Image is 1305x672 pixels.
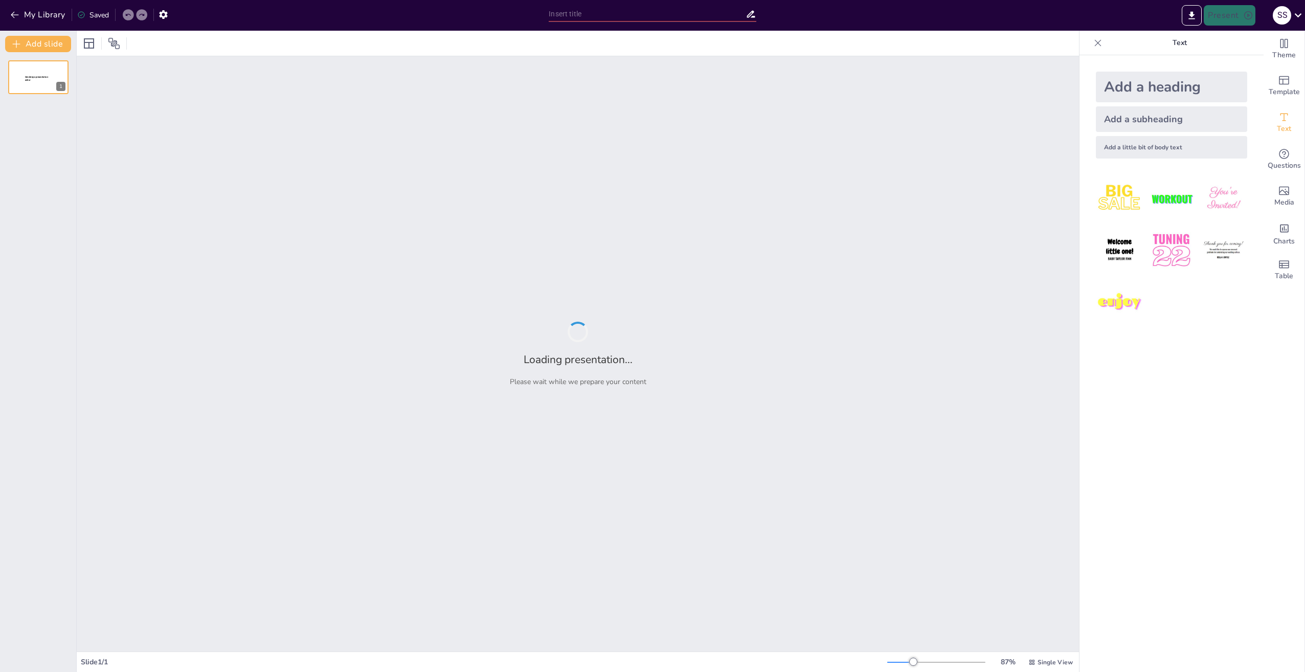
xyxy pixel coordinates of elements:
[1204,5,1255,26] button: Present
[8,60,69,94] div: 1
[1096,106,1247,132] div: Add a subheading
[1147,227,1195,274] img: 5.jpeg
[1264,104,1304,141] div: Add text boxes
[524,352,633,367] h2: Loading presentation...
[1096,136,1247,159] div: Add a little bit of body text
[1269,86,1300,98] span: Template
[77,10,109,20] div: Saved
[1272,50,1296,61] span: Theme
[1096,227,1143,274] img: 4.jpeg
[1200,175,1247,222] img: 3.jpeg
[5,36,71,52] button: Add slide
[1275,271,1293,282] span: Table
[1273,6,1291,25] div: S S
[549,7,745,21] input: Insert title
[1096,72,1247,102] div: Add a heading
[1264,141,1304,178] div: Get real-time input from your audience
[1106,31,1253,55] p: Text
[1264,178,1304,215] div: Add images, graphics, shapes or video
[1273,5,1291,26] button: S S
[1200,227,1247,274] img: 6.jpeg
[56,82,65,91] div: 1
[996,657,1020,667] div: 87 %
[81,35,97,52] div: Layout
[25,76,48,81] span: Sendsteps presentation editor
[81,657,887,667] div: Slide 1 / 1
[1264,215,1304,252] div: Add charts and graphs
[1264,252,1304,288] div: Add a table
[1277,123,1291,135] span: Text
[1274,197,1294,208] span: Media
[1273,236,1295,247] span: Charts
[1038,658,1073,666] span: Single View
[108,37,120,50] span: Position
[8,7,70,23] button: My Library
[1147,175,1195,222] img: 2.jpeg
[1182,5,1202,26] button: Export to PowerPoint
[1268,160,1301,171] span: Questions
[1096,175,1143,222] img: 1.jpeg
[510,377,646,387] p: Please wait while we prepare your content
[1096,279,1143,326] img: 7.jpeg
[1264,31,1304,68] div: Change the overall theme
[1264,68,1304,104] div: Add ready made slides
